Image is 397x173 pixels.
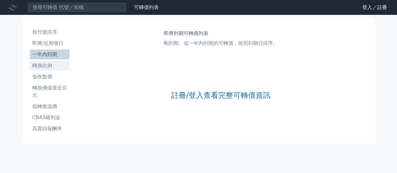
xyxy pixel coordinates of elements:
[357,2,392,12] a: 登入／註冊
[30,50,69,59] a: 一年內到期
[27,2,127,13] input: 搜尋可轉債 代號／名稱
[30,61,69,71] a: 轉換比例
[30,83,69,100] a: 轉換價值接近百元
[134,4,159,10] a: 可轉債列表
[30,28,69,36] li: 按代號排序
[30,102,69,111] a: 低轉換溢價
[30,40,69,47] li: 即將/近期發行
[30,51,69,58] li: 一年內到期
[30,27,69,37] a: 按代號排序
[30,124,69,134] a: 高賣回報酬率
[30,62,69,69] li: 轉換比例
[30,84,69,99] li: 轉換價值接近百元
[30,103,69,110] li: 低轉換溢價
[30,38,69,48] a: 即將/近期發行
[30,113,69,123] a: CBAS權利金
[164,30,278,37] h1: 即將到期可轉債列表
[30,72,69,82] a: 低收盤價
[164,40,278,47] p: 剛到期、或一年內到期的可轉債，按照到期日排序。
[30,114,69,121] li: CBAS權利金
[30,73,69,80] li: 低收盤價
[30,125,69,132] li: 高賣回報酬率
[171,90,270,100] a: 註冊/登入查看完整可轉債資訊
